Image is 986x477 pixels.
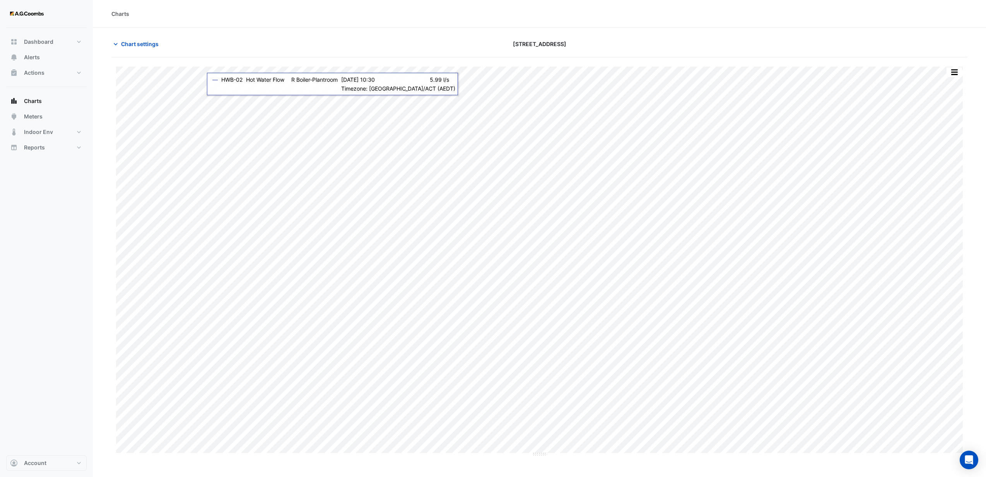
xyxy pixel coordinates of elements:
[960,451,978,469] div: Open Intercom Messenger
[6,50,87,65] button: Alerts
[6,65,87,81] button: Actions
[10,144,18,151] app-icon: Reports
[6,93,87,109] button: Charts
[24,97,42,105] span: Charts
[121,40,159,48] span: Chart settings
[6,109,87,124] button: Meters
[24,459,46,467] span: Account
[24,53,40,61] span: Alerts
[10,69,18,77] app-icon: Actions
[513,40,566,48] span: [STREET_ADDRESS]
[111,37,164,51] button: Chart settings
[24,144,45,151] span: Reports
[24,113,43,120] span: Meters
[24,128,53,136] span: Indoor Env
[10,53,18,61] app-icon: Alerts
[6,140,87,155] button: Reports
[6,124,87,140] button: Indoor Env
[10,113,18,120] app-icon: Meters
[6,455,87,471] button: Account
[24,38,53,46] span: Dashboard
[10,97,18,105] app-icon: Charts
[9,6,44,22] img: Company Logo
[947,67,962,77] button: More Options
[6,34,87,50] button: Dashboard
[24,69,44,77] span: Actions
[10,38,18,46] app-icon: Dashboard
[111,10,129,18] div: Charts
[10,128,18,136] app-icon: Indoor Env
